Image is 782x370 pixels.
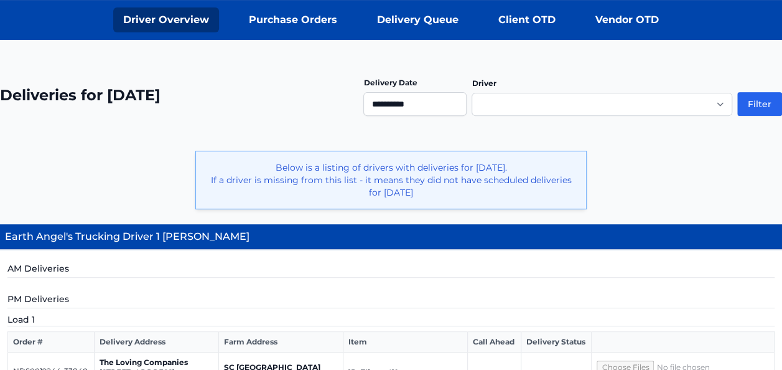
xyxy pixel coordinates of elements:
[206,161,576,199] p: Below is a listing of drivers with deliveries for [DATE]. If a driver is missing from this list -...
[737,92,782,116] button: Filter
[7,293,775,308] h5: PM Deliveries
[363,78,417,87] label: Delivery Date
[367,7,468,32] a: Delivery Queue
[7,313,775,326] h5: Load 1
[8,332,95,353] th: Order #
[488,7,566,32] a: Client OTD
[585,7,669,32] a: Vendor OTD
[343,332,468,353] th: Item
[100,358,213,368] p: The Loving Companies
[472,78,496,88] label: Driver
[468,332,521,353] th: Call Ahead
[113,7,219,32] a: Driver Overview
[219,332,343,353] th: Farm Address
[239,7,347,32] a: Purchase Orders
[95,332,219,353] th: Delivery Address
[521,332,592,353] th: Delivery Status
[7,262,775,278] h5: AM Deliveries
